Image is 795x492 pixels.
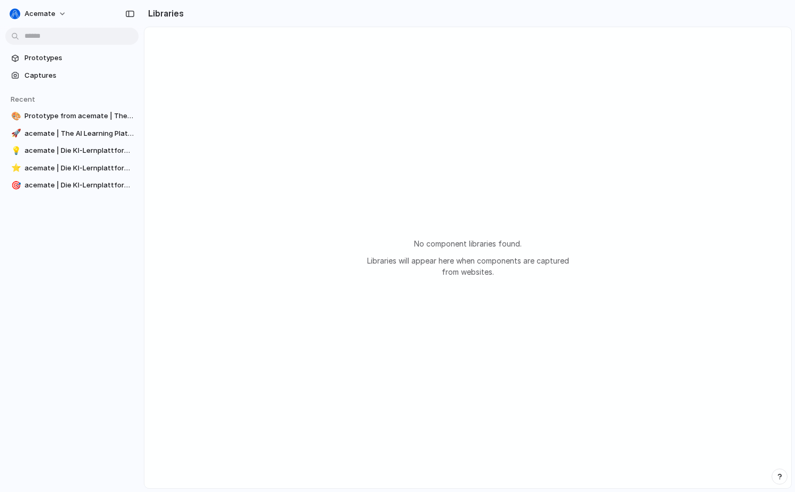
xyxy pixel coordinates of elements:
[5,68,139,84] a: Captures
[25,111,134,121] span: Prototype from acemate | The AI Learning Platform for Students and Educators
[361,238,574,249] p: No component libraries found.
[10,111,20,121] button: 🎨
[25,128,134,139] span: acemate | The AI Learning Platform for Students and Educators
[5,160,139,176] a: ⭐acemate | Die KI-Lernplattform für Studierende und Lehrende
[25,9,55,19] span: acemate
[10,163,20,174] button: ⭐
[11,179,19,192] div: 🎯
[144,7,184,20] h2: Libraries
[11,127,19,140] div: 🚀
[11,145,19,157] div: 💡
[10,180,20,191] button: 🎯
[25,70,134,81] span: Captures
[25,163,134,174] span: acemate | Die KI-Lernplattform für Studierende und Lehrende
[25,53,134,63] span: Prototypes
[5,50,139,66] a: Prototypes
[25,180,134,191] span: acemate | Die KI-Lernplattform für Studierende und Lehrende
[5,126,139,142] a: 🚀acemate | The AI Learning Platform for Students and Educators
[11,162,19,174] div: ⭐
[11,95,35,103] span: Recent
[5,5,72,22] button: acemate
[5,143,139,159] a: 💡acemate | Die KI-Lernplattform für Studierende und Lehrende
[11,110,19,122] div: 🎨
[5,177,139,193] a: 🎯acemate | Die KI-Lernplattform für Studierende und Lehrende
[25,145,134,156] span: acemate | Die KI-Lernplattform für Studierende und Lehrende
[5,108,139,124] a: 🎨Prototype from acemate | The AI Learning Platform for Students and Educators
[361,255,574,277] p: Libraries will appear here when components are captured from websites.
[10,128,20,139] button: 🚀
[10,145,20,156] button: 💡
